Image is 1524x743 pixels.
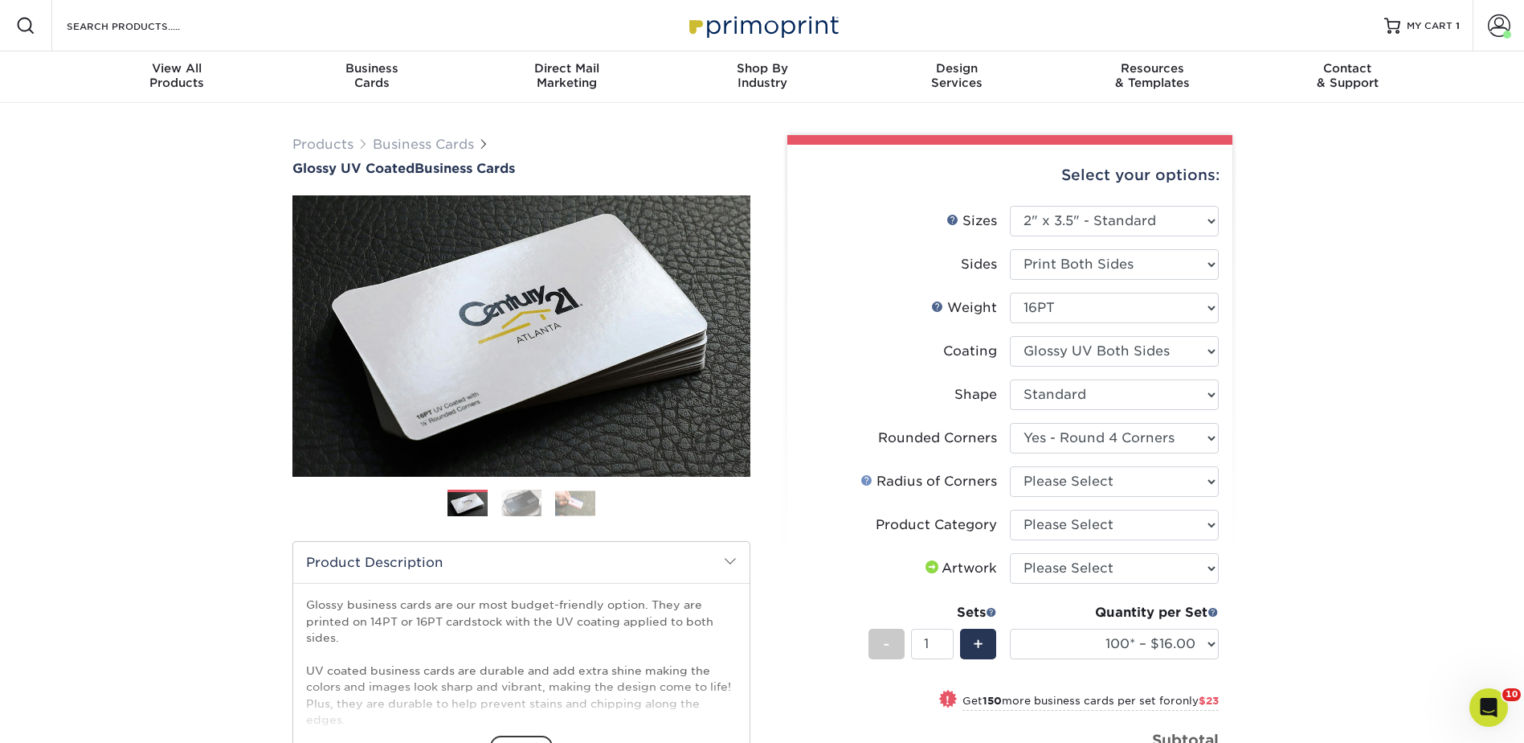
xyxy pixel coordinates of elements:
[293,542,750,583] h2: Product Description
[469,61,664,90] div: Marketing
[860,51,1055,103] a: DesignServices
[80,61,275,76] span: View All
[983,695,1002,707] strong: 150
[1199,695,1219,707] span: $23
[80,51,275,103] a: View AllProducts
[860,472,997,491] div: Radius of Corners
[292,161,415,176] span: Glossy UV Coated
[469,51,664,103] a: Direct MailMarketing
[373,137,474,152] a: Business Cards
[878,429,997,448] div: Rounded Corners
[292,107,750,565] img: Glossy UV Coated 01
[65,16,222,35] input: SEARCH PRODUCTS.....
[973,632,983,656] span: +
[954,385,997,404] div: Shape
[946,211,997,231] div: Sizes
[1407,19,1452,33] span: MY CART
[800,145,1220,206] div: Select your options:
[943,342,997,361] div: Coating
[1055,61,1250,76] span: Resources
[1250,61,1445,76] span: Contact
[860,61,1055,76] span: Design
[292,137,353,152] a: Products
[1250,51,1445,103] a: Contact& Support
[883,632,890,656] span: -
[1010,603,1219,622] div: Quantity per Set
[876,515,997,535] div: Product Category
[4,694,137,737] iframe: Google Customer Reviews
[931,298,997,318] div: Weight
[664,61,860,90] div: Industry
[946,692,950,708] span: !
[1175,695,1219,707] span: only
[1055,51,1250,103] a: Resources& Templates
[682,8,843,43] img: Primoprint
[447,484,488,524] img: Business Cards 01
[1055,61,1250,90] div: & Templates
[962,695,1219,711] small: Get more business cards per set for
[274,61,469,90] div: Cards
[664,51,860,103] a: Shop ByIndustry
[868,603,997,622] div: Sets
[555,491,595,515] img: Business Cards 03
[664,61,860,76] span: Shop By
[469,61,664,76] span: Direct Mail
[860,61,1055,90] div: Services
[1250,61,1445,90] div: & Support
[292,161,750,176] a: Glossy UV CoatedBusiness Cards
[274,61,469,76] span: Business
[501,489,541,517] img: Business Cards 02
[961,255,997,274] div: Sides
[1469,688,1508,727] iframe: Intercom live chat
[80,61,275,90] div: Products
[922,559,997,578] div: Artwork
[1456,20,1460,31] span: 1
[274,51,469,103] a: BusinessCards
[1502,688,1521,701] span: 10
[292,161,750,176] h1: Business Cards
